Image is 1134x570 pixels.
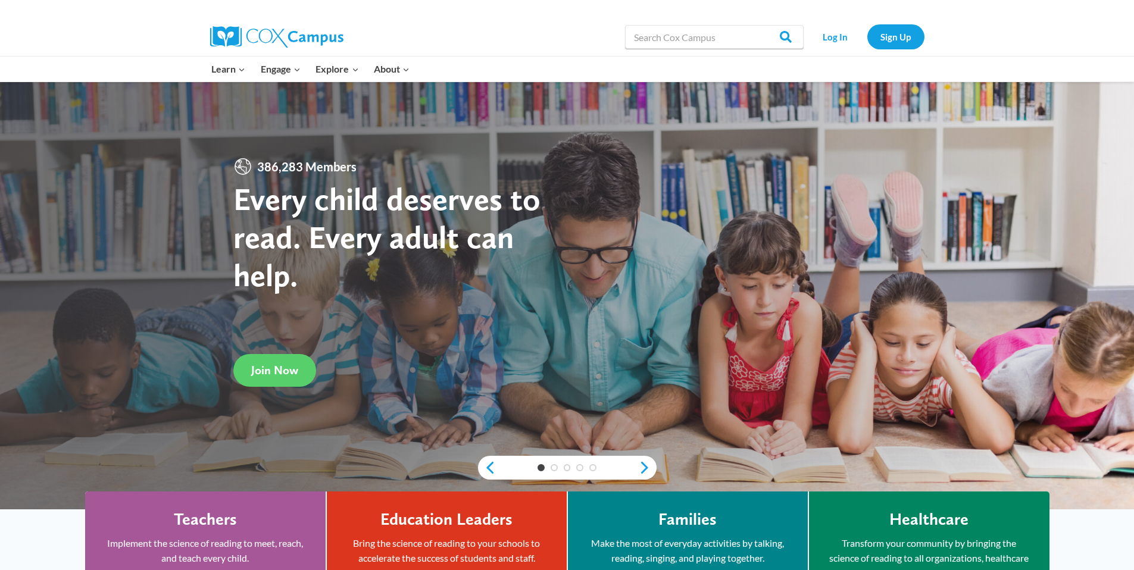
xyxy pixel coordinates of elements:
[564,464,571,471] a: 3
[315,61,358,77] span: Explore
[211,61,245,77] span: Learn
[551,464,558,471] a: 2
[538,464,545,471] a: 1
[251,363,298,377] span: Join Now
[658,509,717,530] h4: Families
[810,24,861,49] a: Log In
[103,535,308,566] p: Implement the science of reading to meet, reach, and teach every child.
[867,24,924,49] a: Sign Up
[261,61,301,77] span: Engage
[478,456,657,480] div: content slider buttons
[478,461,496,475] a: previous
[576,464,583,471] a: 4
[810,24,924,49] nav: Secondary Navigation
[210,26,343,48] img: Cox Campus
[233,354,316,387] a: Join Now
[380,509,513,530] h4: Education Leaders
[345,535,549,566] p: Bring the science of reading to your schools to accelerate the success of students and staff.
[204,57,417,82] nav: Primary Navigation
[586,535,790,566] p: Make the most of everyday activities by talking, reading, singing, and playing together.
[889,509,969,530] h4: Healthcare
[233,180,541,293] strong: Every child deserves to read. Every adult can help.
[374,61,410,77] span: About
[589,464,596,471] a: 5
[174,509,237,530] h4: Teachers
[252,157,361,176] span: 386,283 Members
[625,25,804,49] input: Search Cox Campus
[639,461,657,475] a: next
